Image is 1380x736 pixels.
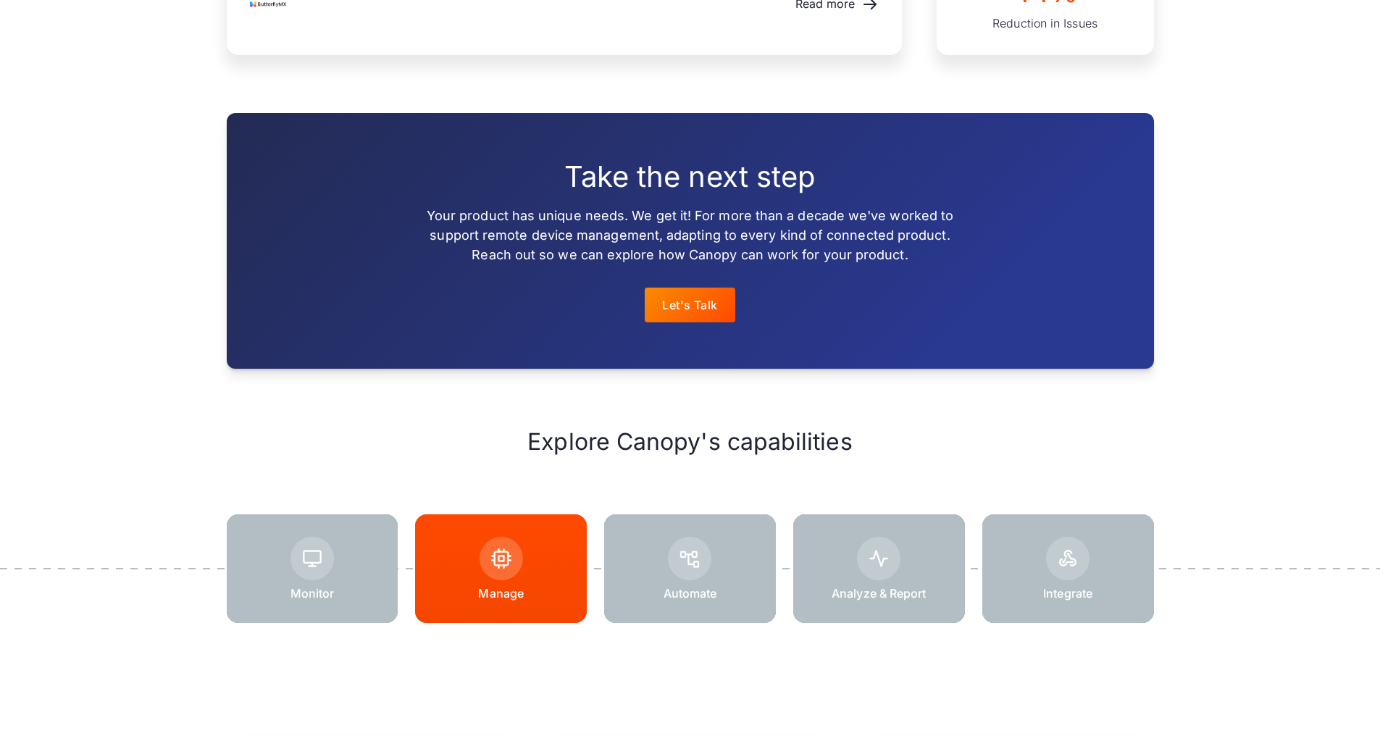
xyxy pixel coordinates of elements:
[832,586,926,601] p: Analyze & Report
[227,427,1154,457] h2: Explore Canopy's capabilities
[664,586,717,601] p: Automate
[227,514,398,623] a: Monitor
[982,514,1154,623] a: Integrate
[412,159,969,194] h2: Take the next step
[412,206,969,264] p: Your product has unique needs. We get it! For more than a decade we've worked to support remote d...
[478,586,523,601] p: Manage
[1043,586,1092,601] p: Integrate
[645,288,735,322] a: Let's Talk
[290,586,335,601] p: Monitor
[604,514,776,623] a: Automate
[415,514,587,623] a: Manage
[960,15,1131,31] div: Reduction in Issues
[793,514,965,623] a: Analyze & Report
